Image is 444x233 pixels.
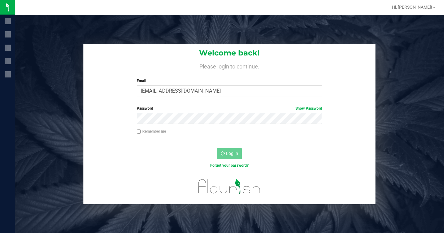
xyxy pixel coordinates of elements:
h4: Please login to continue. [83,62,376,69]
label: Email [137,78,322,84]
button: Log In [217,148,242,159]
input: Remember me [137,130,141,134]
label: Remember me [137,129,166,134]
a: Forgot your password? [210,163,249,168]
span: Log In [226,151,238,156]
h1: Welcome back! [83,49,376,57]
img: flourish_logo.svg [193,175,266,198]
span: Password [137,106,153,111]
span: Hi, [PERSON_NAME]! [392,5,432,10]
a: Show Password [295,106,322,111]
